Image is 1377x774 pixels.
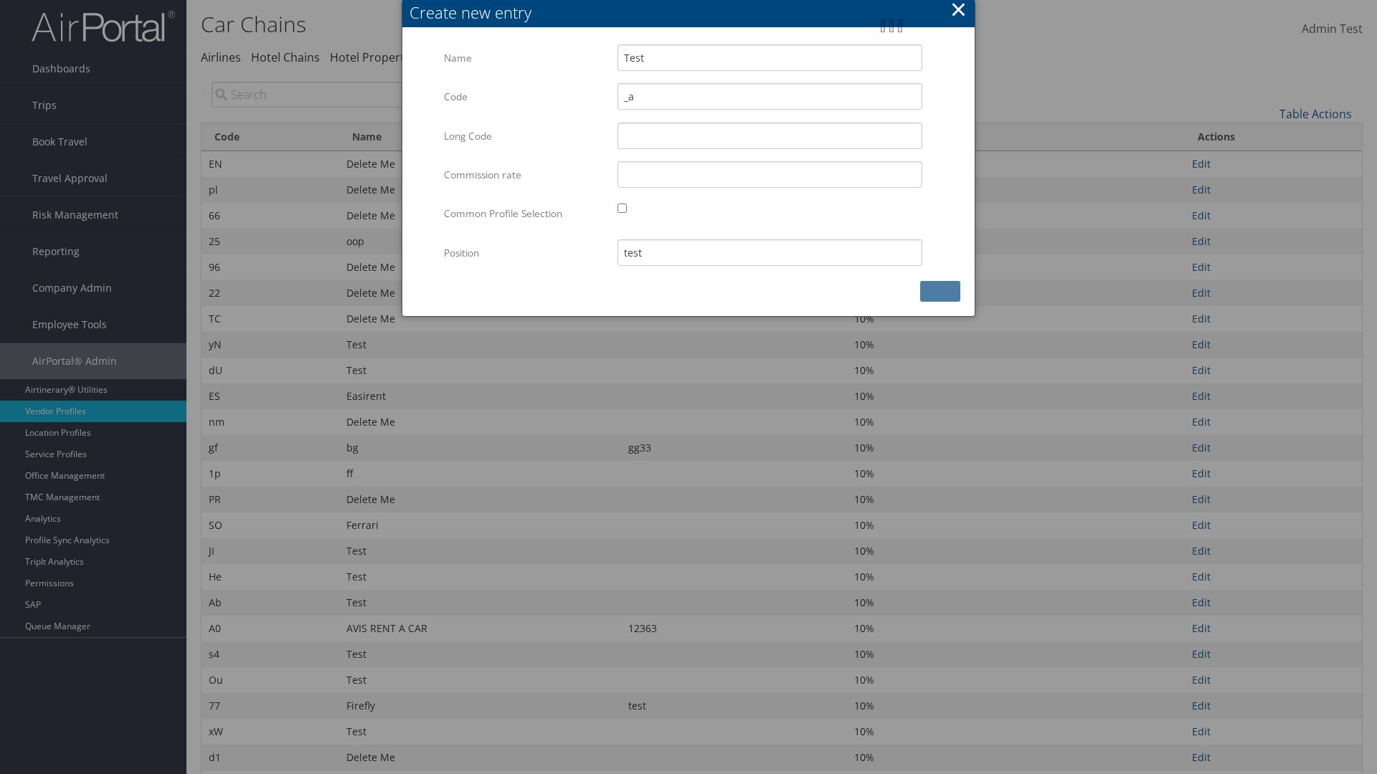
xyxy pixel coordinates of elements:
label: Long Code [444,123,607,150]
label: Position [444,239,607,267]
label: Common Profile Selection [444,200,607,227]
div: Create new entry [410,1,975,24]
label: Code [444,83,607,110]
label: Name [444,44,607,72]
label: Commission rate [444,161,607,188]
